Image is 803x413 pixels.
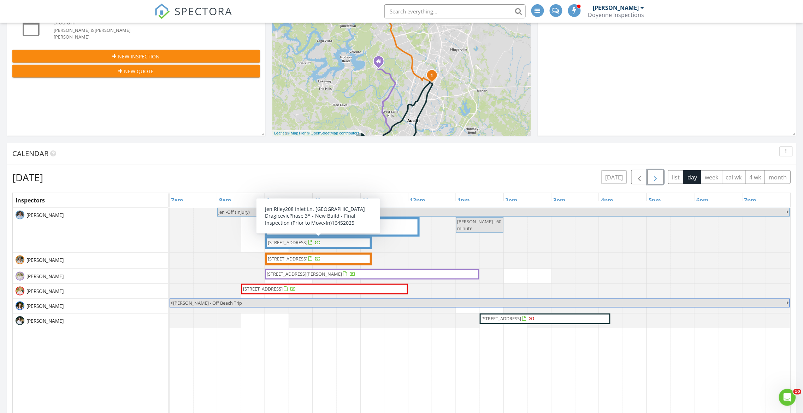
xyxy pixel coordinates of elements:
div: [PERSON_NAME] [593,4,639,11]
span: [PERSON_NAME] - 60 minute [457,218,502,231]
span: [STREET_ADDRESS][PERSON_NAME] [267,271,342,277]
a: 7pm [743,195,758,206]
span: [STREET_ADDRESS] [268,256,308,262]
button: week [701,170,722,184]
span: [PERSON_NAME] [25,303,65,310]
button: day [684,170,701,184]
div: Doyenne Inspections [588,11,644,18]
input: Search everything... [384,4,526,18]
h2: [DATE] [12,170,43,184]
a: 2pm [504,195,520,206]
button: New Quote [12,65,260,78]
div: Confirm [273,228,290,233]
img: headshotfinal.jpeg [16,211,24,219]
a: Leaflet [274,131,286,135]
button: New Inspection [12,50,260,63]
img: img_3490.jpeg [16,287,24,296]
button: Previous day [631,170,648,184]
span: [STREET_ADDRESS] [482,315,521,322]
a: 6pm [695,195,710,206]
a: 4pm [599,195,615,206]
a: 1pm [456,195,472,206]
div: 10301 Ranch Road 2222 Apt 1124, Austin TX 78730 [379,61,383,65]
a: 5pm [647,195,663,206]
span: [STREET_ADDRESS] [268,220,308,226]
span: New Inspection [118,53,160,60]
button: cal wk [722,170,746,184]
span: Inspectors [16,196,45,204]
img: The Best Home Inspection Software - Spectora [154,4,170,19]
a: SPECTORA [154,10,233,24]
span: [PERSON_NAME] - Off Beach Trip [173,300,242,306]
div: 313 Hackberry Ln B, Austin, TX 78753 [432,75,436,79]
span: 10 [793,389,802,395]
button: list [668,170,684,184]
div: [PERSON_NAME] & [PERSON_NAME] [54,27,240,34]
button: [DATE] [601,170,627,184]
span: [PERSON_NAME] [25,257,65,264]
div: [PERSON_NAME] [54,34,240,40]
a: 8am [217,195,233,206]
a: 3pm [551,195,567,206]
span: [PERSON_NAME] [25,212,65,219]
a: 7am [170,195,185,206]
button: Next day [648,170,664,184]
button: month [765,170,791,184]
span: [PERSON_NAME] [25,288,65,295]
img: img_9048.jpg [16,272,24,281]
a: 11am [361,195,380,206]
span: Jen -Off (Injury) [219,209,250,215]
iframe: Intercom live chat [779,389,796,406]
a: 12pm [408,195,427,206]
span: New Quote [124,68,154,75]
img: img_2616.jpg [16,316,24,325]
span: [STREET_ADDRESS] [243,286,283,292]
span: SPECTORA [175,4,233,18]
i: 1 [431,73,433,78]
a: © MapTiler [287,131,306,135]
a: © OpenStreetMap contributors [307,131,360,135]
div: | [272,130,361,136]
a: 10am [313,195,332,206]
button: 4 wk [745,170,765,184]
span: [STREET_ADDRESS] [268,239,308,246]
a: 9am [265,195,281,206]
img: heidi_headshot_1.jpg [16,256,24,264]
img: image000001a.jpg [16,302,24,310]
span: [PERSON_NAME] [25,317,65,325]
span: [PERSON_NAME] [25,273,65,280]
span: Calendar [12,149,48,158]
